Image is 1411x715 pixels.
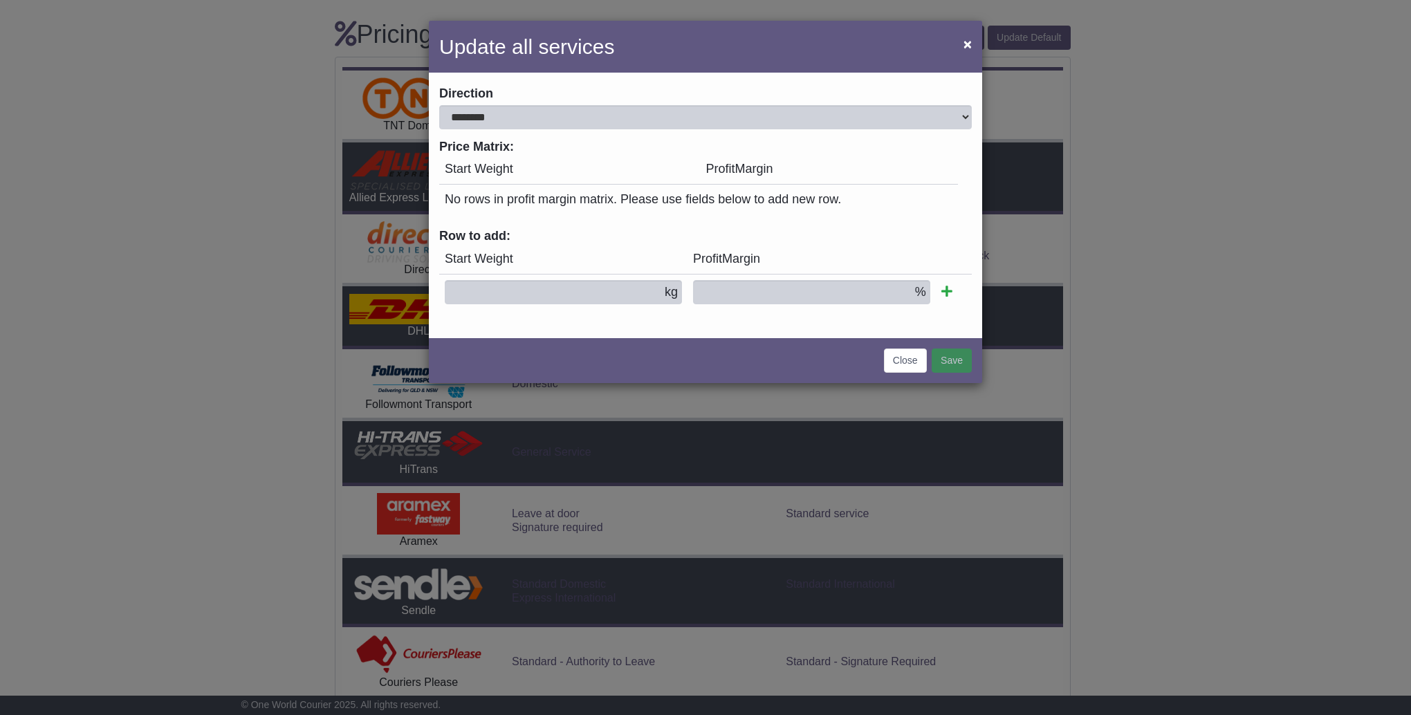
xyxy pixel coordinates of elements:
button: Close [957,30,979,58]
button: Close [884,349,927,373]
b: Price Matrix: [439,140,514,154]
button: Save [932,349,972,373]
span: Update all services [439,35,614,58]
td: ProfitMargin [688,244,936,275]
label: Direction [439,86,493,102]
td: No rows in profit margin matrix. Please use fields below to add new row. [439,185,958,215]
td: Start Weight [439,154,701,185]
span: × [963,36,972,52]
td: ProfitMargin [701,154,958,185]
td: Start Weight [439,244,688,275]
b: Row to add: [439,229,510,243]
